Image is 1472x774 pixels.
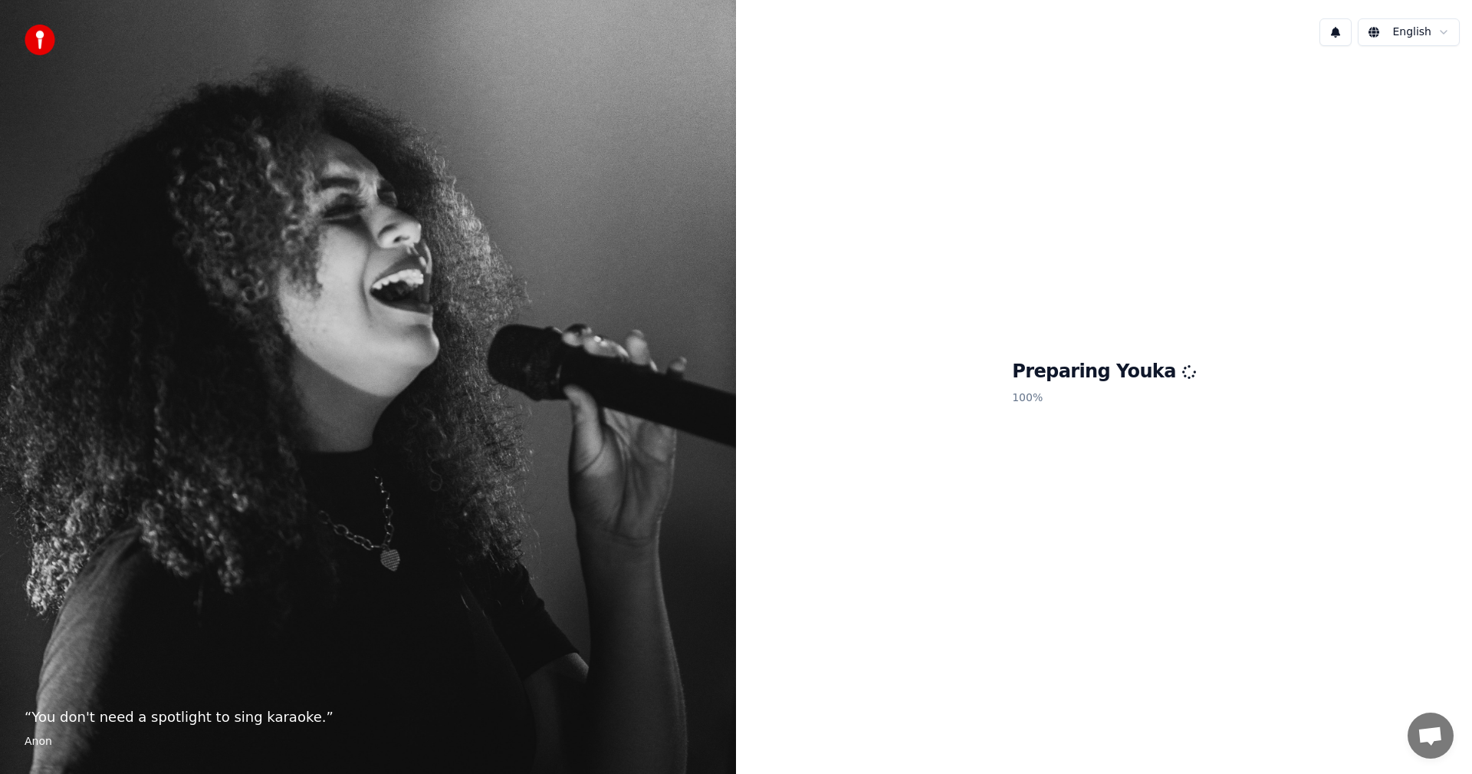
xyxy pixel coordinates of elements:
footer: Anon [25,734,711,749]
p: “ You don't need a spotlight to sing karaoke. ” [25,706,711,728]
p: 100 % [1012,384,1196,412]
a: Avoin keskustelu [1408,713,1454,759]
img: youka [25,25,55,55]
h1: Preparing Youka [1012,360,1196,384]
